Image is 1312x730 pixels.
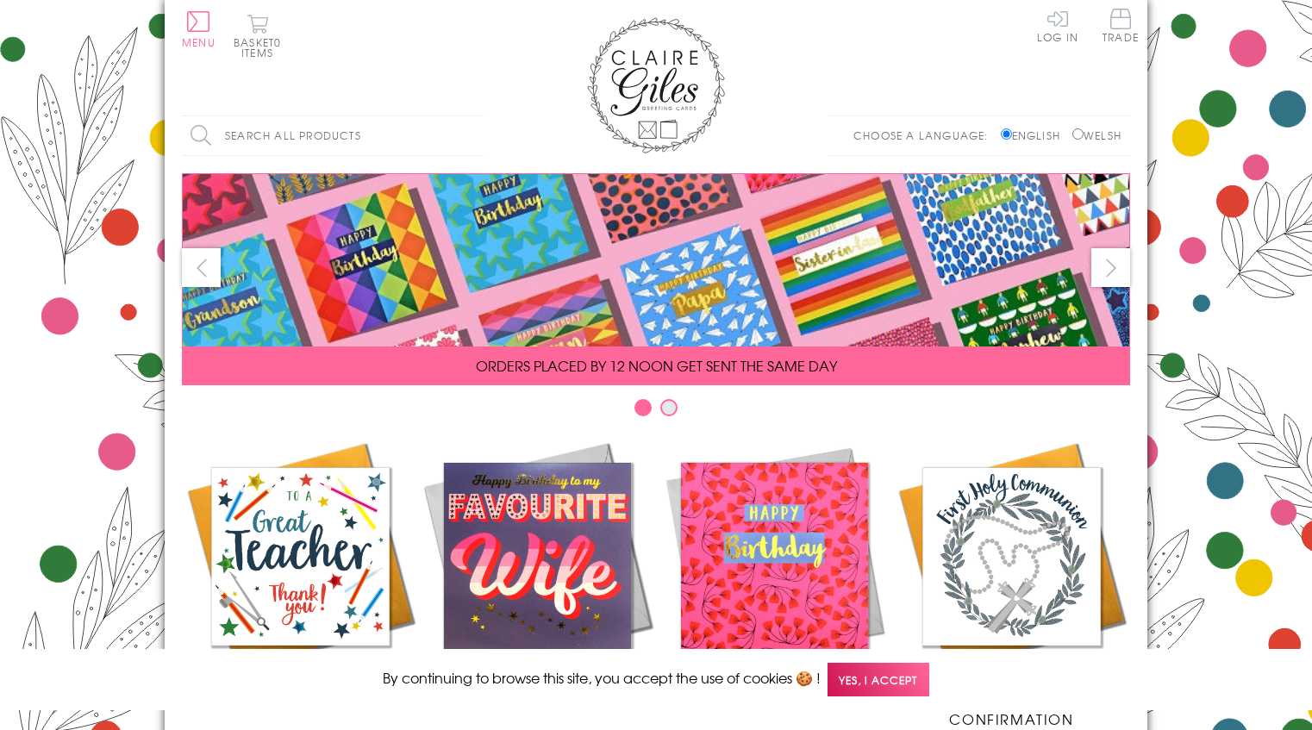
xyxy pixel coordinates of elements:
button: Menu [182,11,216,47]
input: Welsh [1072,128,1084,140]
a: New Releases [419,438,656,708]
p: Choose a language: [853,128,997,143]
span: ORDERS PLACED BY 12 NOON GET SENT THE SAME DAY [476,355,837,376]
button: Carousel Page 1 (Current Slide) [634,399,652,416]
a: Communion and Confirmation [893,438,1130,729]
a: Log In [1037,9,1078,42]
a: Birthdays [656,438,893,708]
span: Menu [182,34,216,50]
input: Search all products [182,116,484,155]
input: English [1001,128,1012,140]
a: Academic [182,438,419,708]
span: Trade [1103,9,1139,42]
button: Basket0 items [234,14,281,58]
button: next [1091,248,1130,287]
div: Carousel Pagination [182,398,1130,425]
input: Search [466,116,484,155]
button: prev [182,248,221,287]
img: Claire Giles Greetings Cards [587,17,725,153]
button: Carousel Page 2 [660,399,678,416]
span: 0 items [241,34,281,60]
label: English [1001,128,1069,143]
a: Trade [1103,9,1139,46]
label: Welsh [1072,128,1121,143]
span: Yes, I accept [828,663,929,696]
